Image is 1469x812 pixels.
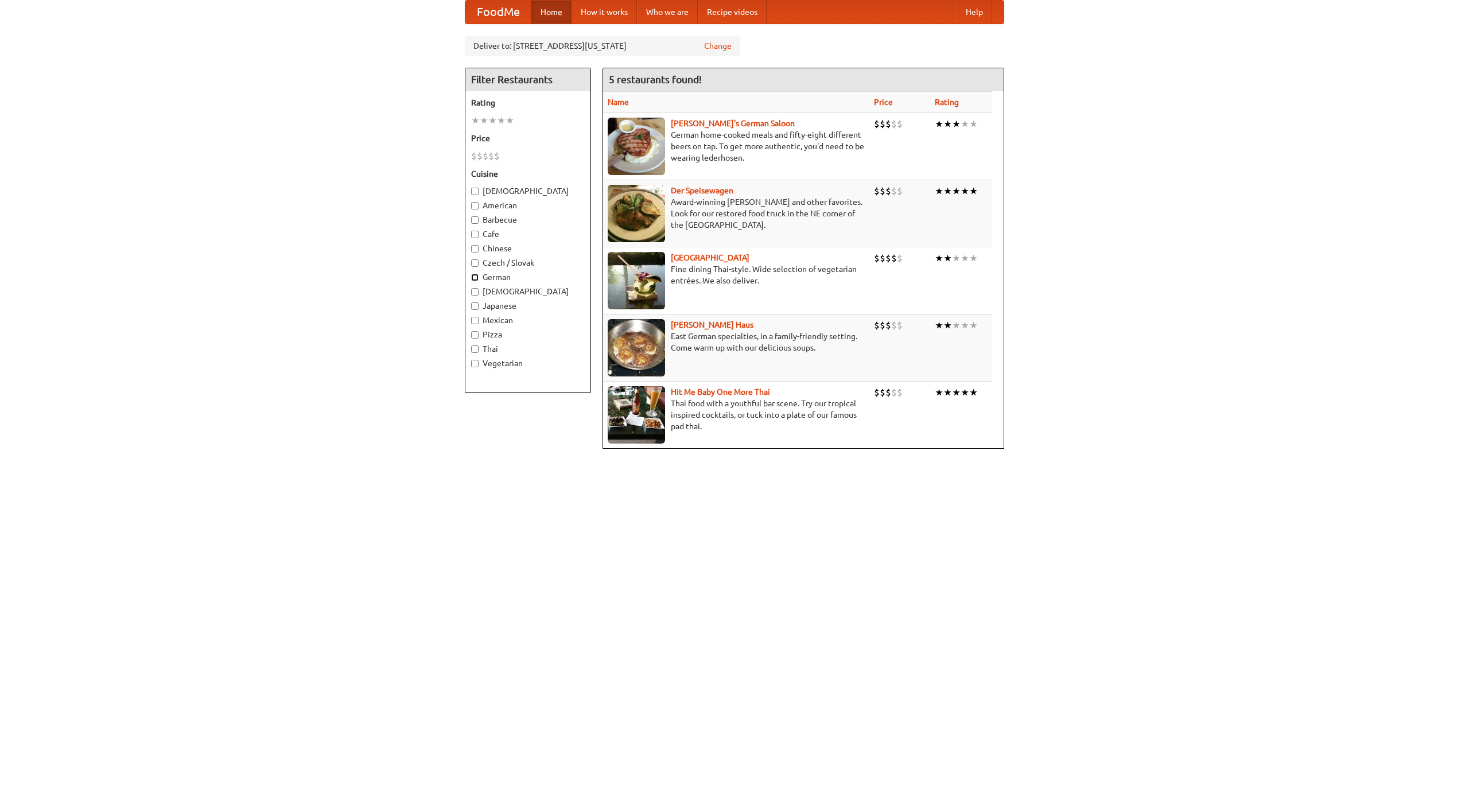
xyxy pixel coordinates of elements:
li: $ [880,118,885,130]
li: $ [874,252,880,265]
input: American [471,202,479,209]
div: Deliver to: [STREET_ADDRESS][US_STATE] [465,36,740,56]
label: Chinese [471,243,585,254]
h5: Price [471,133,585,144]
label: Pizza [471,329,585,340]
label: Cafe [471,228,585,240]
li: $ [885,319,891,332]
a: Name [608,98,629,107]
li: ★ [497,114,506,127]
li: ★ [969,386,978,399]
input: Japanese [471,302,479,310]
li: $ [874,319,880,332]
li: $ [891,319,897,332]
li: ★ [935,319,943,332]
img: speisewagen.jpg [608,185,665,242]
img: satay.jpg [608,252,665,309]
b: Der Speisewagen [671,186,733,195]
li: ★ [969,185,978,197]
li: ★ [961,185,969,197]
a: Rating [935,98,959,107]
a: [PERSON_NAME]'s German Saloon [671,119,795,128]
li: $ [488,150,494,162]
input: Pizza [471,331,479,339]
li: $ [885,252,891,265]
a: [GEOGRAPHIC_DATA] [671,253,749,262]
a: [PERSON_NAME] Haus [671,320,753,329]
li: ★ [952,386,961,399]
li: ★ [480,114,488,127]
li: $ [897,185,903,197]
input: Cafe [471,231,479,238]
li: $ [483,150,488,162]
input: Czech / Slovak [471,259,479,267]
img: kohlhaus.jpg [608,319,665,376]
h5: Rating [471,97,585,108]
li: $ [897,386,903,399]
li: $ [494,150,500,162]
h5: Cuisine [471,168,585,180]
li: ★ [952,118,961,130]
label: Barbecue [471,214,585,226]
li: ★ [969,319,978,332]
li: $ [880,386,885,399]
a: Help [957,1,992,24]
li: $ [874,185,880,197]
li: ★ [969,252,978,265]
li: $ [885,185,891,197]
label: [DEMOGRAPHIC_DATA] [471,185,585,197]
label: American [471,200,585,211]
li: $ [880,319,885,332]
input: Barbecue [471,216,479,224]
label: Thai [471,343,585,355]
li: ★ [961,319,969,332]
li: $ [880,252,885,265]
li: ★ [943,386,952,399]
li: $ [885,386,891,399]
li: $ [891,185,897,197]
li: ★ [943,252,952,265]
li: ★ [935,252,943,265]
li: $ [897,118,903,130]
li: ★ [506,114,514,127]
li: ★ [488,114,497,127]
li: ★ [961,386,969,399]
li: $ [891,118,897,130]
li: $ [885,118,891,130]
li: ★ [943,118,952,130]
li: ★ [471,114,480,127]
label: German [471,271,585,283]
input: [DEMOGRAPHIC_DATA] [471,288,479,296]
p: German home-cooked meals and fifty-eight different beers on tap. To get more authentic, you'd nee... [608,129,865,164]
a: Price [874,98,893,107]
label: Vegetarian [471,358,585,369]
p: Fine dining Thai-style. Wide selection of vegetarian entrées. We also deliver. [608,263,865,286]
li: $ [897,252,903,265]
li: ★ [961,118,969,130]
ng-pluralize: 5 restaurants found! [609,74,702,85]
input: Thai [471,345,479,353]
input: German [471,274,479,281]
li: ★ [952,319,961,332]
li: ★ [952,252,961,265]
li: $ [471,150,477,162]
li: ★ [935,118,943,130]
img: esthers.jpg [608,118,665,175]
a: Recipe videos [698,1,767,24]
p: East German specialties, in a family-friendly setting. Come warm up with our delicious soups. [608,331,865,353]
a: How it works [572,1,637,24]
input: Chinese [471,245,479,252]
li: $ [874,118,880,130]
label: [DEMOGRAPHIC_DATA] [471,286,585,297]
label: Japanese [471,300,585,312]
a: Hit Me Baby One More Thai [671,387,770,397]
li: ★ [952,185,961,197]
a: Who we are [637,1,698,24]
li: $ [874,386,880,399]
a: Home [531,1,572,24]
li: ★ [943,319,952,332]
label: Czech / Slovak [471,257,585,269]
